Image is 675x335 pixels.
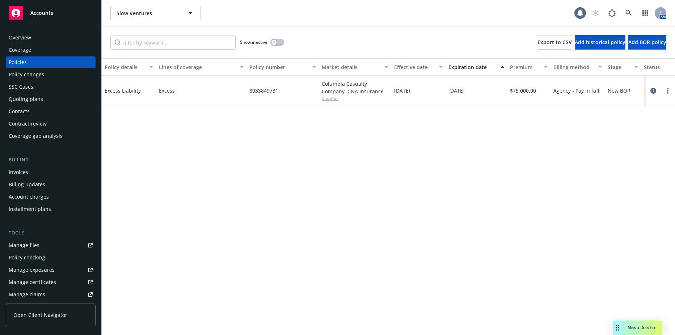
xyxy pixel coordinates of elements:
button: Effective date [391,58,446,76]
div: Market details [322,63,380,71]
a: Overview [6,32,96,43]
span: Show all [322,95,388,101]
div: Policy number [249,63,308,71]
a: Policy changes [6,69,96,80]
a: Search [621,6,636,20]
div: Effective date [394,63,435,71]
a: Manage exposures [6,264,96,276]
span: Open Client Navigator [13,311,67,319]
a: Contract review [6,118,96,130]
button: Add BOR policy [628,35,666,50]
a: Excess Liability [105,87,141,94]
a: Switch app [638,6,653,20]
div: Policy changes [9,69,44,80]
span: Show inactive [240,39,267,45]
a: Account charges [6,191,96,203]
a: Manage files [6,239,96,251]
a: Manage certificates [6,276,96,288]
span: Agency - Pay in full [553,87,599,94]
span: [DATE] [394,87,410,94]
span: Nova Assist [628,325,656,331]
button: Premium [507,58,550,76]
div: Expiration date [448,63,496,71]
a: Coverage gap analysis [6,130,96,142]
a: Coverage [6,44,96,56]
span: Accounts [30,10,53,16]
a: SSC Cases [6,81,96,93]
button: Slow Ventures [110,6,201,20]
a: Invoices [6,166,96,178]
a: Policies [6,56,96,68]
div: Policies [9,56,27,68]
a: Accounts [6,3,96,23]
div: Contract review [9,118,47,130]
a: Installment plans [6,203,96,215]
a: Start snowing [588,6,603,20]
span: Export to CSV [537,39,572,46]
div: Quoting plans [9,93,43,105]
div: Policy details [105,63,145,71]
div: Manage claims [9,289,45,300]
div: Policy checking [9,252,45,263]
button: Stage [605,58,641,76]
span: [DATE] [448,87,465,94]
a: Policy checking [6,252,96,263]
button: Export to CSV [537,35,572,50]
a: circleInformation [649,86,658,95]
span: Add BOR policy [628,39,666,46]
input: Filter by keyword... [110,35,236,50]
button: Expiration date [446,58,507,76]
div: Manage files [9,239,39,251]
div: Tools [6,229,96,237]
div: Coverage gap analysis [9,130,63,142]
div: Billing [6,156,96,164]
button: Market details [319,58,391,76]
div: Stage [608,63,630,71]
span: $75,000.00 [510,87,536,94]
span: New BOR [608,87,630,94]
div: Lines of coverage [159,63,236,71]
div: Coverage [9,44,31,56]
button: Lines of coverage [156,58,246,76]
span: 8033849731 [249,87,278,94]
div: Billing method [553,63,594,71]
div: Invoices [9,166,28,178]
button: Billing method [550,58,605,76]
div: SSC Cases [9,81,33,93]
span: Add historical policy [575,39,625,46]
a: Excess [159,87,244,94]
a: more [663,86,672,95]
a: Billing updates [6,179,96,190]
a: Report a Bug [605,6,619,20]
div: Manage exposures [9,264,55,276]
button: Policy number [246,58,319,76]
button: Policy details [102,58,156,76]
a: Contacts [6,106,96,117]
button: Add historical policy [575,35,625,50]
div: Contacts [9,106,30,117]
a: Manage claims [6,289,96,300]
div: Drag to move [613,321,622,335]
div: Overview [9,32,31,43]
div: Columbia Casualty Company, CNA Insurance [322,80,388,95]
button: Nova Assist [613,321,662,335]
div: Installment plans [9,203,51,215]
div: Manage certificates [9,276,56,288]
span: Slow Ventures [117,9,179,17]
div: Premium [510,63,540,71]
div: Account charges [9,191,49,203]
a: Quoting plans [6,93,96,105]
div: Billing updates [9,179,45,190]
